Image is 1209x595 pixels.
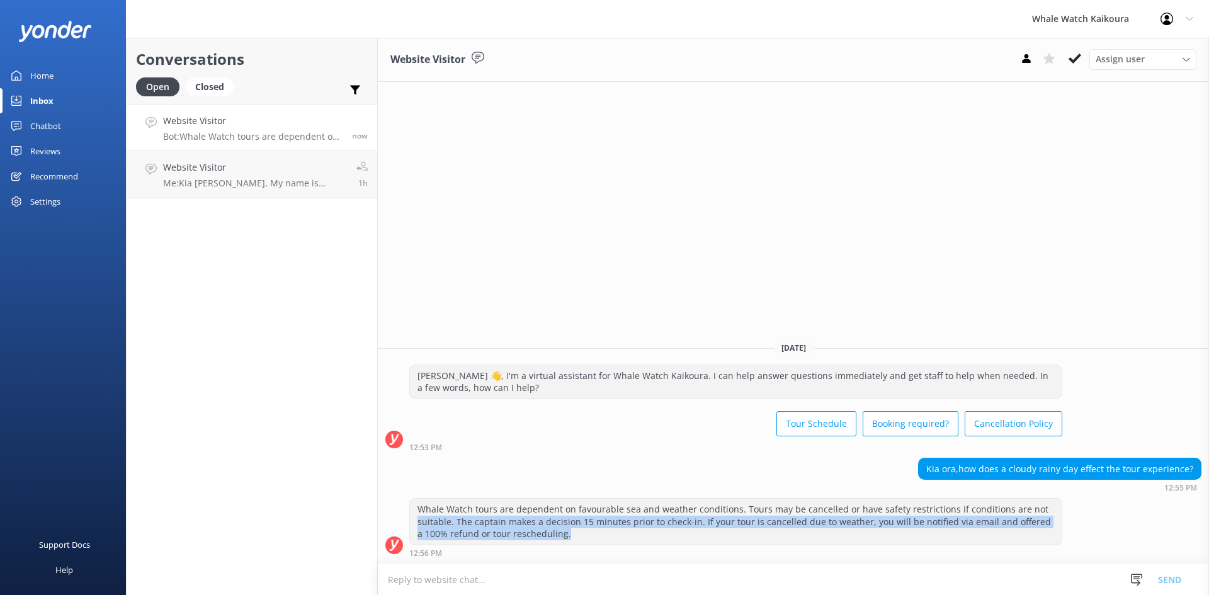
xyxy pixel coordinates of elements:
h4: Website Visitor [163,114,343,128]
div: Closed [186,77,234,96]
div: Home [30,63,54,88]
strong: 12:56 PM [409,550,442,557]
p: Bot: Whale Watch tours are dependent on favourable sea and weather conditions. Tours may be cance... [163,131,343,142]
img: yonder-white-logo.png [19,21,91,42]
a: Website VisitorBot:Whale Watch tours are dependent on favourable sea and weather conditions. Tour... [127,104,377,151]
div: Inbox [30,88,54,113]
span: 12:55pm 12-Aug-2025 (UTC +12:00) Pacific/Auckland [352,130,368,141]
div: Open [136,77,179,96]
div: 12:55pm 12-Aug-2025 (UTC +12:00) Pacific/Auckland [918,483,1201,492]
div: 12:53pm 12-Aug-2025 (UTC +12:00) Pacific/Auckland [409,443,1062,451]
strong: 12:53 PM [409,444,442,451]
h4: Website Visitor [163,161,347,174]
button: Cancellation Policy [965,411,1062,436]
div: Support Docs [39,532,90,557]
p: Me: Kia [PERSON_NAME], My name is [PERSON_NAME]. Is there anything I can help you with? [163,178,347,189]
div: Assign User [1089,49,1196,69]
div: Settings [30,189,60,214]
div: [PERSON_NAME] 👋, I'm a virtual assistant for Whale Watch Kaikoura. I can help answer questions im... [410,365,1062,399]
a: Open [136,79,186,93]
span: Assign user [1096,52,1145,66]
div: Kia ora,how does a cloudy rainy day effect the tour experience? [919,458,1201,480]
span: 11:25am 12-Aug-2025 (UTC +12:00) Pacific/Auckland [358,178,368,188]
button: Tour Schedule [776,411,856,436]
h2: Conversations [136,47,368,71]
strong: 12:55 PM [1164,484,1197,492]
a: Website VisitorMe:Kia [PERSON_NAME], My name is [PERSON_NAME]. Is there anything I can help you w... [127,151,377,198]
div: 12:56pm 12-Aug-2025 (UTC +12:00) Pacific/Auckland [409,548,1062,557]
h3: Website Visitor [390,52,465,68]
div: Whale Watch tours are dependent on favourable sea and weather conditions. Tours may be cancelled ... [410,499,1062,545]
a: Closed [186,79,240,93]
div: Help [55,557,73,582]
span: [DATE] [774,343,814,353]
div: Recommend [30,164,78,189]
div: Reviews [30,139,60,164]
div: Chatbot [30,113,61,139]
button: Booking required? [863,411,958,436]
